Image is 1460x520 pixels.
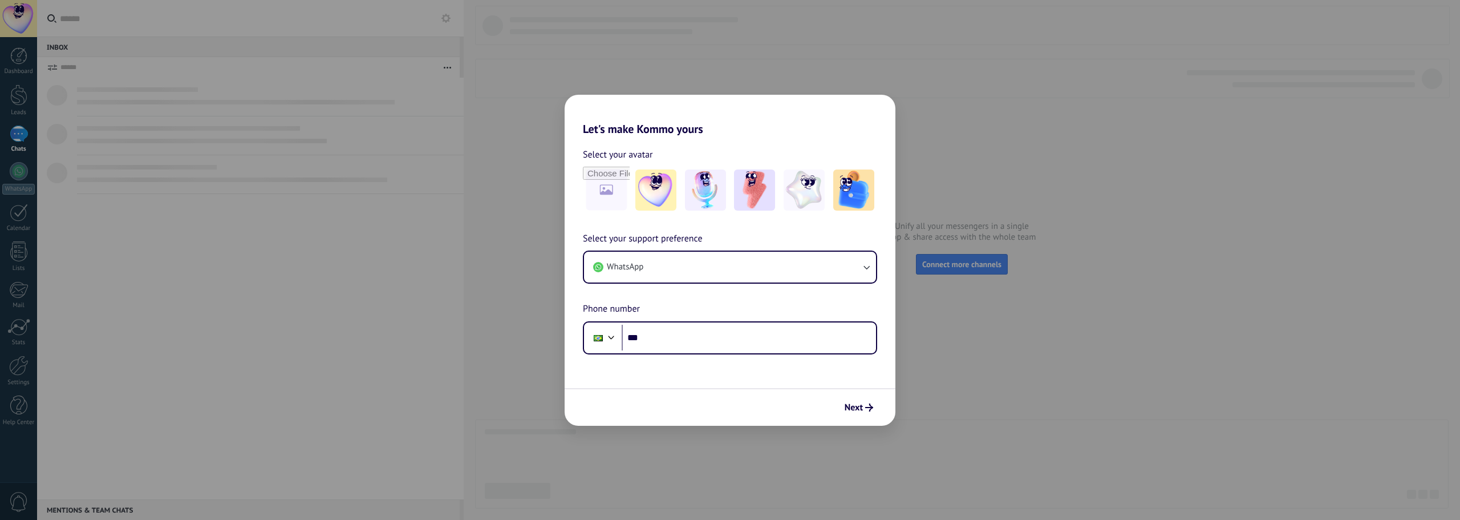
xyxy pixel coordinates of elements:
[583,147,653,162] span: Select your avatar
[734,170,775,211] img: -3.jpeg
[583,302,640,317] span: Phone number
[685,170,726,211] img: -2.jpeg
[839,398,878,417] button: Next
[565,95,895,136] h2: Let's make Kommo yours
[845,404,863,412] span: Next
[587,326,609,350] div: Brazil: + 55
[584,252,876,283] button: WhatsApp
[635,170,676,211] img: -1.jpeg
[784,170,825,211] img: -4.jpeg
[833,170,874,211] img: -5.jpeg
[583,232,703,247] span: Select your support preference
[607,261,643,273] span: WhatsApp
